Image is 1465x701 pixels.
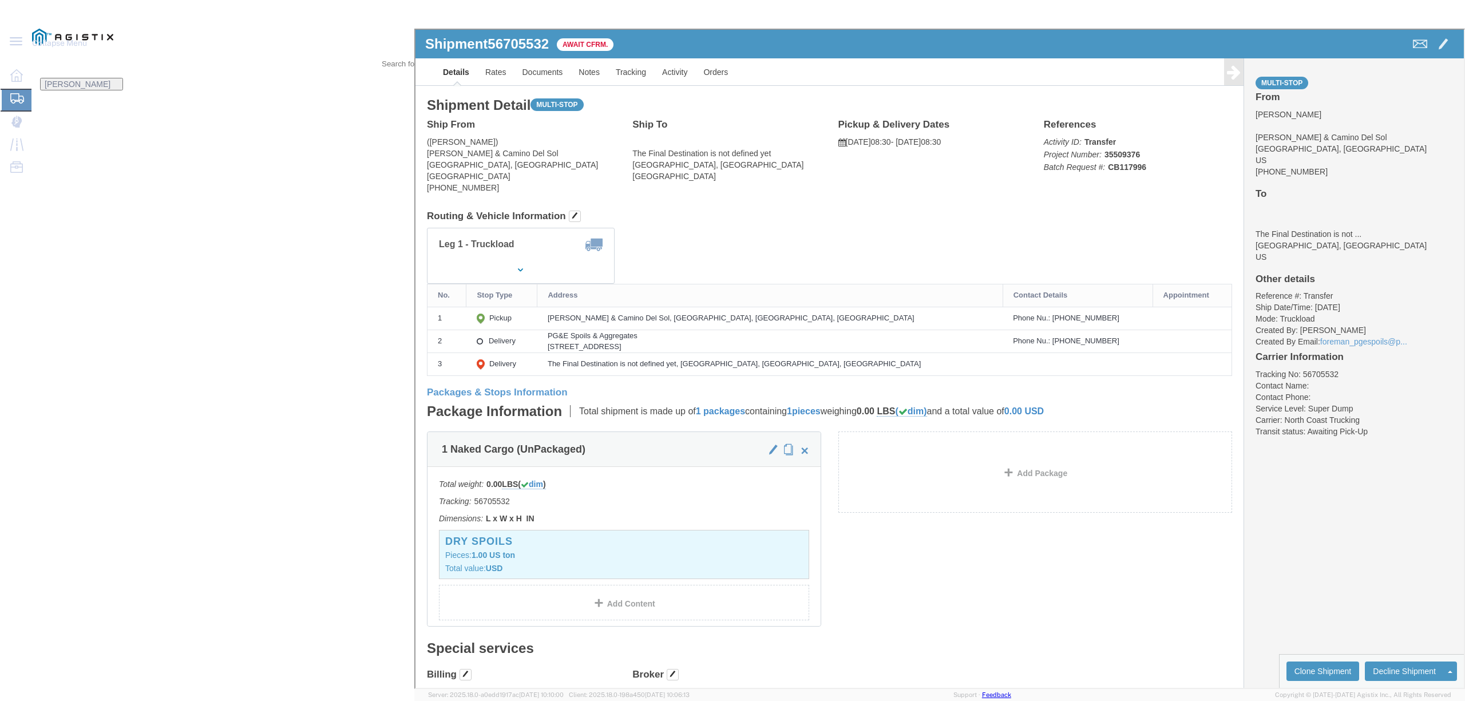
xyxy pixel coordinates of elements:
span: [DATE] 10:06:13 [645,691,690,698]
span: Collapse Menu [32,31,95,54]
span: [DATE] 10:10:00 [519,691,564,698]
span: Server: 2025.18.0-a0edd1917ac [428,691,564,698]
a: Feedback [982,691,1011,698]
button: [PERSON_NAME] [40,78,123,90]
span: Lorretta Ayala [45,80,110,89]
a: Support [953,691,982,698]
iframe: FS Legacy Container [414,29,1465,689]
span: Client: 2025.18.0-198a450 [569,691,690,698]
span: Copyright © [DATE]-[DATE] Agistix Inc., All Rights Reserved [1275,690,1451,700]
